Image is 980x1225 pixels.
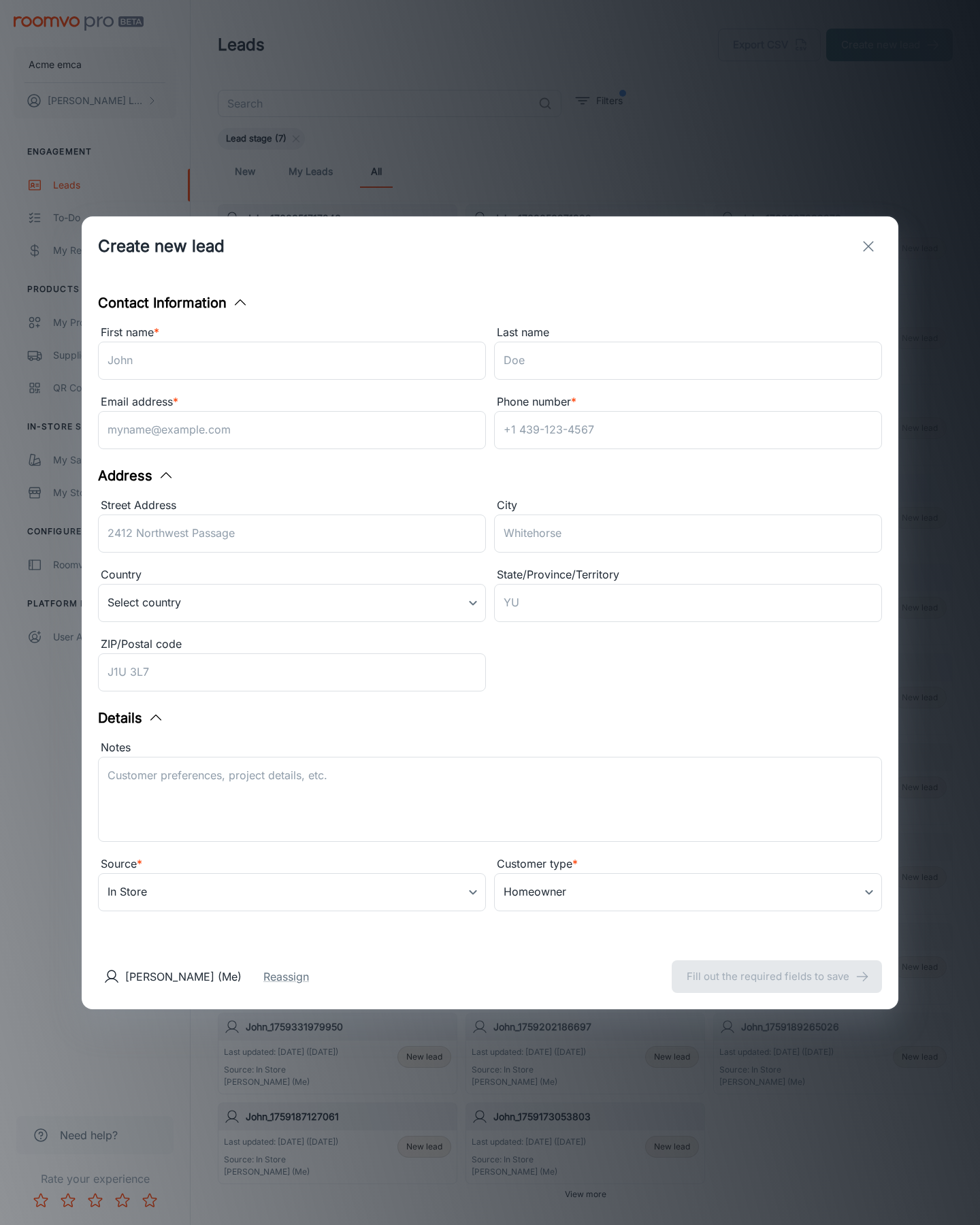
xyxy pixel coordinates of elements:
div: Email address [98,393,486,411]
input: myname@example.com [98,411,486,449]
button: Contact Information [98,293,248,313]
button: Address [98,465,174,486]
div: In Store [98,873,486,911]
button: exit [855,233,882,260]
input: J1U 3L7 [98,653,486,691]
button: Details [98,708,164,728]
h1: Create new lead [98,234,225,259]
div: City [494,497,882,514]
div: Country [98,566,486,584]
input: +1 439-123-4567 [494,411,882,449]
input: YU [494,584,882,622]
div: State/Province/Territory [494,566,882,584]
div: Source [98,855,486,873]
div: First name [98,324,486,342]
div: Street Address [98,497,486,514]
p: [PERSON_NAME] (Me) [125,968,242,985]
input: Doe [494,342,882,380]
div: Select country [98,584,486,622]
input: 2412 Northwest Passage [98,514,486,553]
div: Notes [98,739,882,757]
button: Reassign [263,968,309,985]
div: Phone number [494,393,882,411]
div: ZIP/Postal code [98,636,486,653]
div: Last name [494,324,882,342]
input: John [98,342,486,380]
div: Customer type [494,855,882,873]
input: Whitehorse [494,514,882,553]
div: Homeowner [494,873,882,911]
